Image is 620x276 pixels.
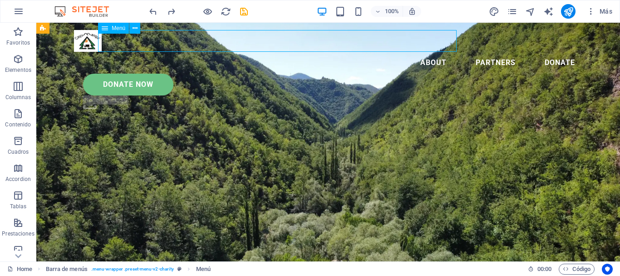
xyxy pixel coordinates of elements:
[46,264,211,275] nav: breadcrumb
[239,6,249,17] i: Guardar (Ctrl+S)
[544,266,545,272] span: :
[563,264,590,275] span: Código
[525,6,536,17] button: navigator
[5,121,31,128] p: Contenido
[2,230,34,237] p: Prestaciones
[5,176,31,183] p: Accordion
[5,66,31,74] p: Elementos
[528,264,552,275] h6: Tiempo de la sesión
[221,6,231,17] i: Volver a cargar página
[238,6,249,17] button: save
[10,203,27,210] p: Tablas
[543,6,554,17] button: text_generator
[543,6,554,17] i: AI Writer
[525,6,536,17] i: Navegador
[371,6,403,17] button: 100%
[196,264,211,275] span: Haz clic para seleccionar y doble clic para editar
[148,6,158,17] i: Deshacer: Cambiar imagen (Ctrl+Z)
[561,4,576,19] button: publish
[507,6,517,17] i: Páginas (Ctrl+Alt+S)
[220,6,231,17] button: reload
[489,6,499,17] i: Diseño (Ctrl+Alt+Y)
[384,6,399,17] h6: 100%
[6,39,30,46] p: Favoritos
[112,25,125,31] span: Menú
[537,264,551,275] span: 00 00
[5,94,31,101] p: Columnas
[202,6,213,17] button: Haz clic para salir del modo de previsualización y seguir editando
[488,6,499,17] button: design
[559,264,595,275] button: Código
[166,6,177,17] button: redo
[8,148,29,156] p: Cuadros
[177,266,182,271] i: Este elemento es un preajuste personalizable
[602,264,613,275] button: Usercentrics
[166,6,177,17] i: Rehacer: Mover elementos (Ctrl+Y, ⌘+Y)
[52,6,120,17] img: Editor Logo
[91,264,174,275] span: . menu-wrapper .preset-menu-v2-charity
[408,7,416,15] i: Al redimensionar, ajustar el nivel de zoom automáticamente para ajustarse al dispositivo elegido.
[583,4,616,19] button: Más
[7,264,32,275] a: Haz clic para cancelar la selección y doble clic para abrir páginas
[586,7,612,16] span: Más
[46,264,88,275] span: Haz clic para seleccionar y doble clic para editar
[507,6,517,17] button: pages
[563,6,574,17] i: Publicar
[148,6,158,17] button: undo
